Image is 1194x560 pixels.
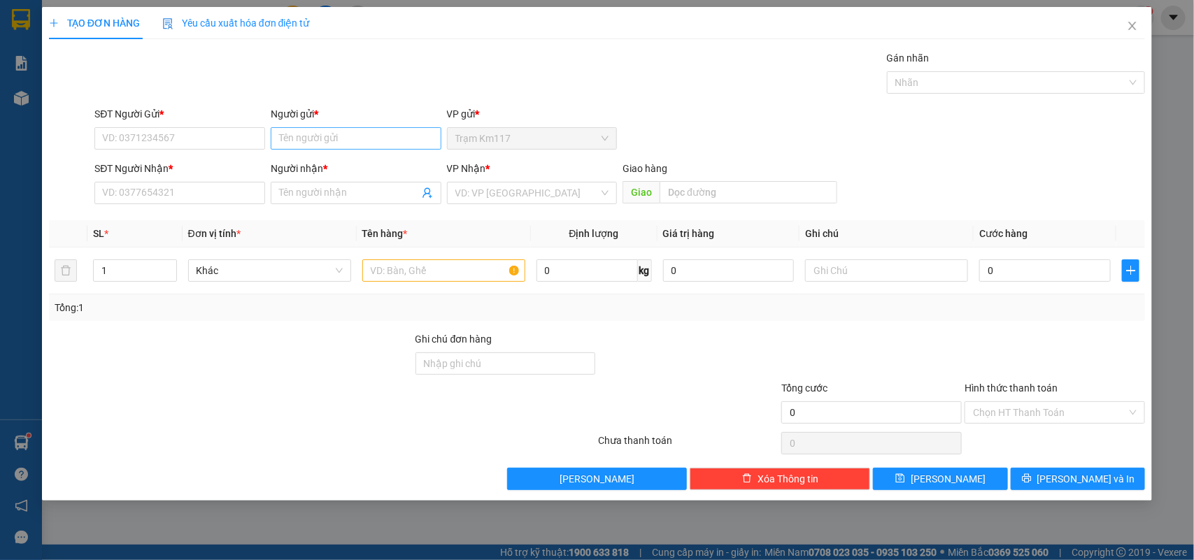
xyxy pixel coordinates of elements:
button: save[PERSON_NAME] [873,468,1007,490]
th: Ghi chú [799,220,974,247]
span: Giá trị hàng [663,228,715,239]
input: VD: Bàn, Ghế [362,259,525,282]
div: Tổng: 1 [55,300,462,315]
span: Giao hàng [623,163,667,174]
div: SĐT Người Nhận [94,161,265,176]
span: [PERSON_NAME] [911,471,986,487]
span: Định lượng [569,228,619,239]
span: Khác [197,260,343,281]
span: Đơn vị tính [188,228,241,239]
button: delete [55,259,77,282]
span: save [895,473,905,484]
div: VP gửi [447,106,618,122]
div: Chưa thanh toán [597,433,781,457]
label: Hình thức thanh toán [965,382,1058,394]
span: Tổng cước [781,382,827,394]
input: Dọc đường [660,181,837,203]
button: printer[PERSON_NAME] và In [1011,468,1145,490]
span: Tên hàng [362,228,408,239]
button: plus [1122,259,1139,282]
button: deleteXóa Thông tin [690,468,870,490]
span: VP Nhận [447,163,486,174]
label: Ghi chú đơn hàng [415,333,492,345]
span: delete [742,473,752,484]
button: Close [1113,7,1152,46]
span: [PERSON_NAME] và In [1037,471,1135,487]
span: kg [638,259,652,282]
span: close [1127,20,1138,31]
span: Giao [623,181,660,203]
label: Gán nhãn [887,52,930,64]
input: Ghi chú đơn hàng [415,352,596,375]
span: Trạm Km117 [455,128,609,149]
span: [PERSON_NAME] [560,471,634,487]
span: plus [1123,265,1139,276]
span: user-add [422,187,433,199]
span: plus [49,18,59,28]
img: icon [162,18,173,29]
input: 0 [663,259,795,282]
div: Người nhận [271,161,441,176]
button: [PERSON_NAME] [507,468,688,490]
div: SĐT Người Gửi [94,106,265,122]
span: TẠO ĐƠN HÀNG [49,17,140,29]
input: Ghi Chú [805,259,968,282]
span: Cước hàng [979,228,1028,239]
span: SL [93,228,104,239]
div: Người gửi [271,106,441,122]
span: Xóa Thông tin [758,471,818,487]
span: Yêu cầu xuất hóa đơn điện tử [162,17,310,29]
span: printer [1022,473,1032,484]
